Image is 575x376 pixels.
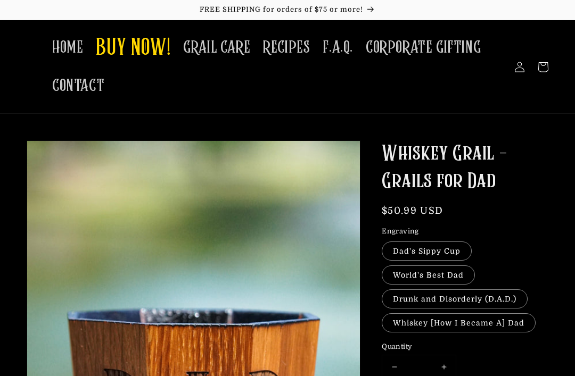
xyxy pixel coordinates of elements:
[382,226,420,237] legend: Engraving
[382,289,528,308] label: Drunk and Disorderly (D.A.D.)
[96,34,170,63] span: BUY NOW!
[257,31,316,64] a: RECIPES
[11,5,564,14] p: FREE SHIPPING for orders of $75 or more!
[46,69,111,103] a: CONTACT
[183,37,250,58] span: GRAIL CARE
[52,37,83,58] span: HOME
[382,341,548,352] label: Quantity
[316,31,359,64] a: F.A.Q.
[323,37,353,58] span: F.A.Q.
[46,31,89,64] a: HOME
[366,37,481,58] span: CORPORATE GIFTING
[382,241,472,261] label: Dad's Sippy Cup
[89,28,177,70] a: BUY NOW!
[382,140,548,196] h1: Whiskey Grail - Grails for Dad
[263,37,310,58] span: RECIPES
[177,31,257,64] a: GRAIL CARE
[382,205,443,216] span: $50.99 USD
[359,31,487,64] a: CORPORATE GIFTING
[52,76,104,96] span: CONTACT
[382,313,536,332] label: Whiskey [How I Became A] Dad
[382,265,475,285] label: World's Best Dad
